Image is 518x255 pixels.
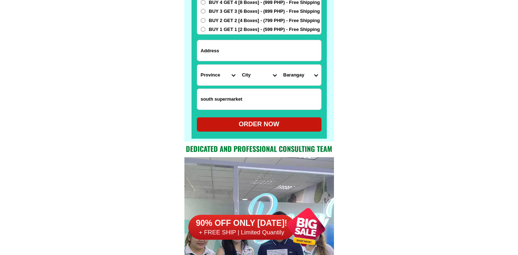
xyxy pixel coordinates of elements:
input: Input address [197,40,321,61]
input: BUY 2 GET 2 [4 Boxes] - (799 PHP) - Free Shipping [201,18,205,23]
div: ORDER NOW [197,119,321,129]
input: Input LANDMARKOFLOCATION [197,89,321,110]
h2: Dedicated and professional consulting team [184,143,334,154]
span: BUY 2 GET 2 [4 Boxes] - (799 PHP) - Free Shipping [209,17,320,24]
span: BUY 1 GET 1 [2 Boxes] - (599 PHP) - Free Shipping [209,26,320,33]
h6: + FREE SHIP | Limited Quantily [188,229,295,237]
input: BUY 1 GET 1 [2 Boxes] - (599 PHP) - Free Shipping [201,27,205,32]
select: Select commune [280,65,321,85]
span: BUY 3 GET 3 [6 Boxes] - (899 PHP) - Free Shipping [209,8,320,15]
select: Select district [239,65,280,85]
select: Select province [197,65,239,85]
input: BUY 3 GET 3 [6 Boxes] - (899 PHP) - Free Shipping [201,9,205,14]
h6: 90% OFF ONLY [DATE]! [188,218,295,229]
